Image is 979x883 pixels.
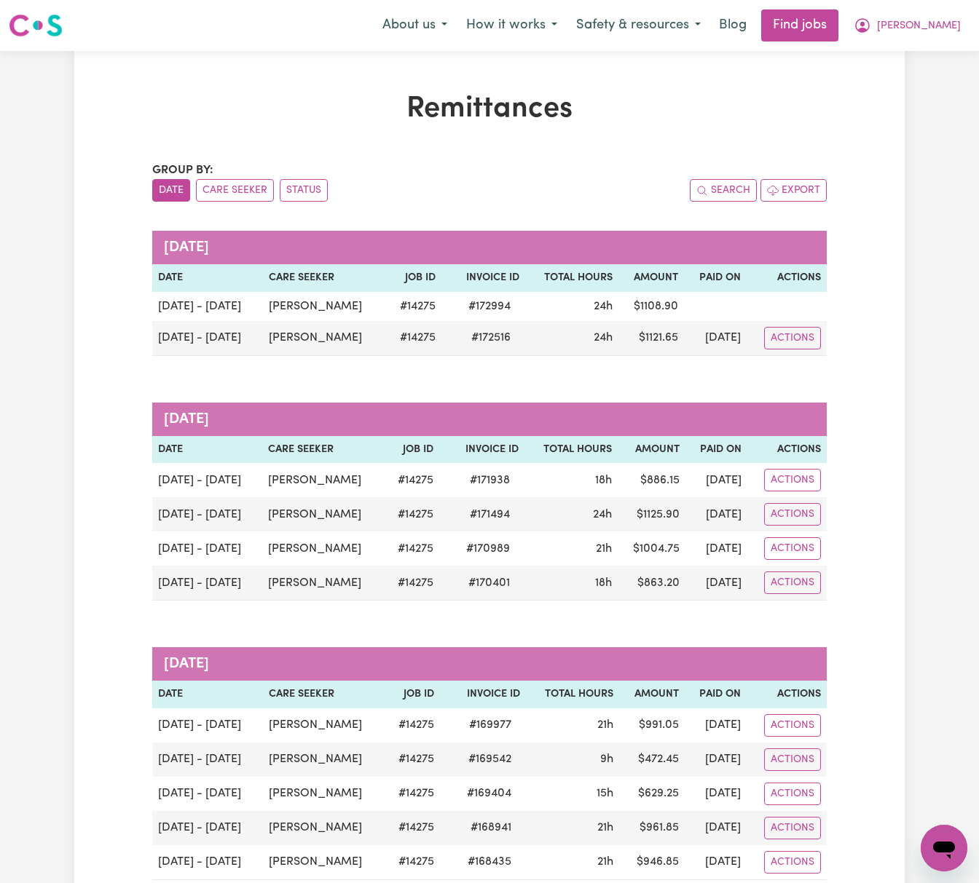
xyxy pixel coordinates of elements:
span: 18 hours [595,475,612,486]
a: Careseekers logo [9,9,63,42]
button: sort invoices by date [152,179,190,202]
th: Invoice ID [441,264,525,292]
button: sort invoices by care seeker [196,179,274,202]
span: 15 hours [597,788,613,799]
button: Actions [764,503,821,526]
span: # 169542 [460,751,520,768]
button: Actions [764,469,821,491]
span: # 172516 [463,329,519,347]
th: Actions [747,264,827,292]
button: How it works [457,10,567,41]
button: sort invoices by paid status [280,179,328,202]
button: Actions [764,571,821,594]
th: Job ID [386,264,441,292]
th: Invoice ID [440,681,526,708]
span: Group by: [152,165,213,176]
th: Total Hours [524,436,618,464]
td: # 14275 [385,531,440,566]
td: [DATE] [685,743,747,777]
th: Care Seeker [262,436,385,464]
span: 21 hours [597,719,613,731]
button: Search [690,179,757,202]
td: [DATE] [685,566,747,601]
td: # 14275 [386,292,441,321]
td: [DATE] [685,531,747,566]
td: $ 946.85 [619,845,685,880]
a: Blog [710,9,755,41]
td: $ 1121.65 [618,321,684,356]
td: [PERSON_NAME] [262,463,385,497]
span: 18 hours [595,577,612,589]
img: Careseekers logo [9,12,63,39]
th: Paid On [685,681,747,708]
th: Paid On [684,264,746,292]
td: # 14275 [385,566,440,601]
td: [DATE] - [DATE] [152,743,263,777]
td: [PERSON_NAME] [263,777,385,811]
td: # 14275 [385,463,440,497]
th: Amount [618,264,684,292]
h1: Remittances [152,92,827,127]
td: $ 991.05 [619,708,685,743]
button: Actions [764,748,821,771]
span: 21 hours [596,543,612,555]
th: Total Hours [525,264,619,292]
span: [PERSON_NAME] [877,18,961,34]
td: $ 1108.90 [618,292,684,321]
td: [PERSON_NAME] [263,292,386,321]
span: # 169404 [458,785,520,802]
td: [PERSON_NAME] [263,743,385,777]
td: # 14275 [385,497,440,531]
th: Date [152,681,263,708]
td: # 14275 [385,845,441,880]
td: $ 863.20 [618,566,685,601]
span: 21 hours [597,856,613,868]
th: Paid On [685,436,747,464]
td: [PERSON_NAME] [263,708,385,743]
td: # 14275 [385,777,441,811]
th: Amount [619,681,685,708]
span: # 168435 [459,853,520,871]
td: # 14275 [385,743,441,777]
button: About us [373,10,457,41]
td: [PERSON_NAME] [263,321,386,356]
th: Care Seeker [263,681,385,708]
td: [DATE] [685,811,747,845]
span: # 171494 [461,506,519,523]
span: 9 hours [600,753,613,765]
td: $ 1004.75 [618,531,685,566]
th: Job ID [385,681,441,708]
span: # 171938 [461,472,519,489]
td: # 14275 [386,321,441,356]
span: # 170989 [457,540,519,558]
button: Actions [764,817,821,839]
button: Actions [764,537,821,560]
span: 24 hours [593,509,612,520]
button: Actions [764,783,821,805]
td: [DATE] [685,463,747,497]
td: [DATE] - [DATE] [152,777,263,811]
td: [DATE] - [DATE] [152,321,263,356]
th: Care Seeker [263,264,386,292]
td: $ 961.85 [619,811,685,845]
span: 24 hours [594,301,613,312]
td: [DATE] - [DATE] [152,531,262,566]
td: [PERSON_NAME] [262,566,385,601]
td: [PERSON_NAME] [263,811,385,845]
button: Actions [764,327,821,349]
th: Total Hours [526,681,619,708]
iframe: Button to launch messaging window [921,825,967,871]
button: Export [760,179,827,202]
a: Find jobs [761,9,838,41]
td: # 14275 [385,811,441,845]
span: # 168941 [462,819,520,836]
span: # 172994 [460,298,519,315]
button: Actions [764,851,821,874]
th: Actions [747,436,827,464]
td: [DATE] - [DATE] [152,497,262,531]
td: [DATE] [685,845,747,880]
caption: [DATE] [152,403,827,436]
td: [PERSON_NAME] [262,497,385,531]
th: Job ID [385,436,440,464]
span: # 169977 [460,716,520,734]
